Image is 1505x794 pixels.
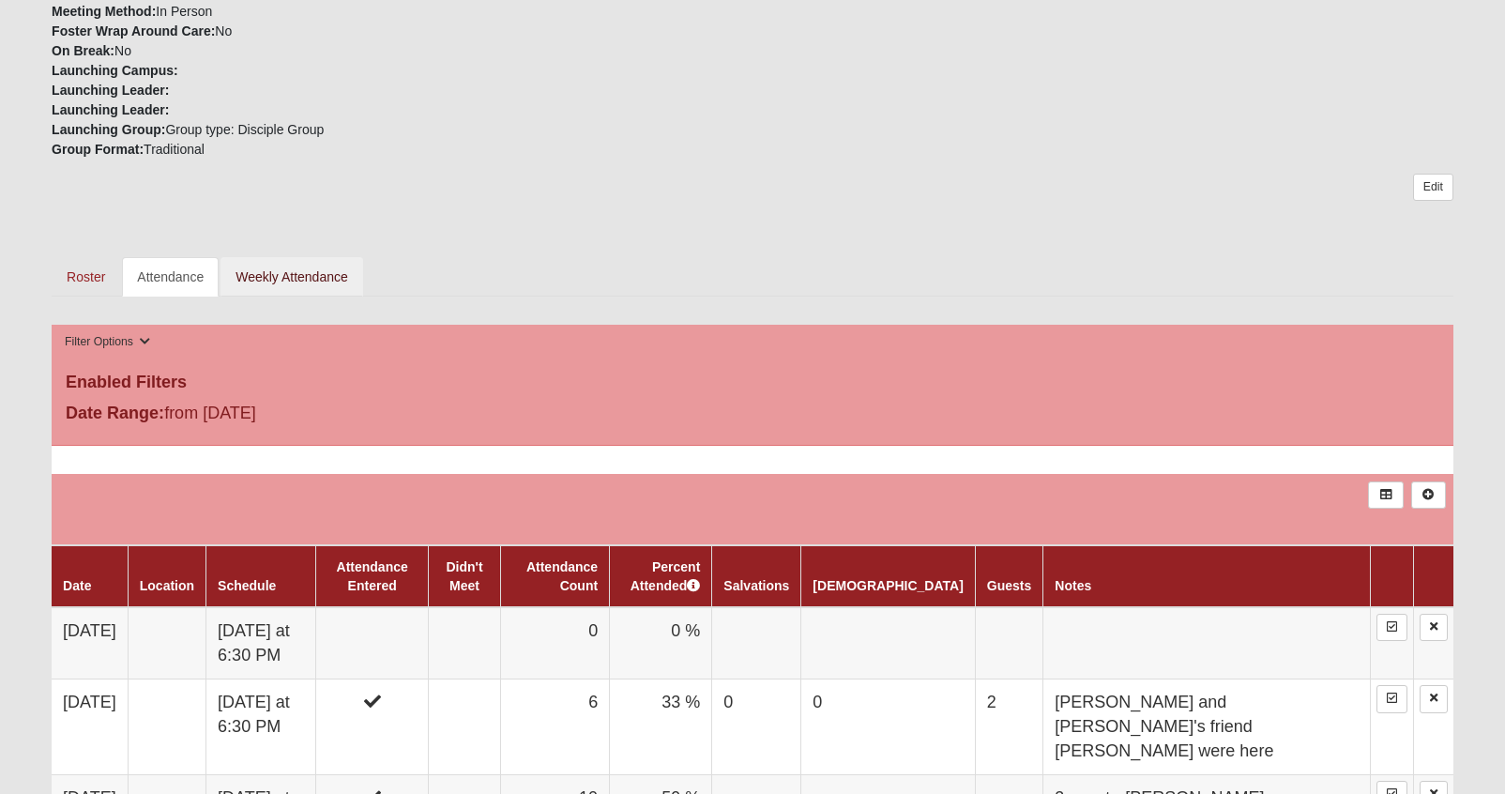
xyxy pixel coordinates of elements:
label: Date Range: [66,401,164,426]
a: Edit [1413,174,1453,201]
a: Attendance Count [526,559,598,593]
td: 2 [975,679,1042,775]
strong: Launching Leader: [52,83,169,98]
a: Export to Excel [1368,481,1403,509]
td: [DATE] [52,679,128,775]
strong: Foster Wrap Around Care: [52,23,215,38]
td: [DATE] at 6:30 PM [206,679,316,775]
a: Didn't Meet [447,559,483,593]
strong: Meeting Method: [52,4,156,19]
td: 0 [500,607,609,679]
a: Schedule [218,578,276,593]
td: [PERSON_NAME] and [PERSON_NAME]'s friend [PERSON_NAME] were here [1043,679,1371,775]
td: 33 % [610,679,712,775]
a: Attendance Entered [337,559,408,593]
a: Enter Attendance [1376,614,1407,641]
a: Date [63,578,91,593]
a: Delete [1420,614,1448,641]
td: 0 % [610,607,712,679]
strong: Launching Group: [52,122,165,137]
strong: Group Format: [52,142,144,157]
th: [DEMOGRAPHIC_DATA] [801,545,975,607]
div: from [DATE] [52,401,519,431]
a: Weekly Attendance [220,257,363,297]
strong: Launching Campus: [52,63,178,78]
h4: Enabled Filters [66,373,1439,393]
td: 6 [500,679,609,775]
a: Attendance [122,257,219,297]
th: Salvations [712,545,801,607]
button: Filter Options [59,332,156,352]
th: Guests [975,545,1042,607]
a: Enter Attendance [1376,685,1407,712]
a: Notes [1055,578,1091,593]
td: 0 [712,679,801,775]
td: [DATE] [52,607,128,679]
a: Percent Attended [631,559,701,593]
strong: On Break: [52,43,114,58]
a: Alt+N [1411,481,1446,509]
a: Delete [1420,685,1448,712]
a: Location [140,578,194,593]
strong: Launching Leader: [52,102,169,117]
td: 0 [801,679,975,775]
td: [DATE] at 6:30 PM [206,607,316,679]
a: Roster [52,257,120,297]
